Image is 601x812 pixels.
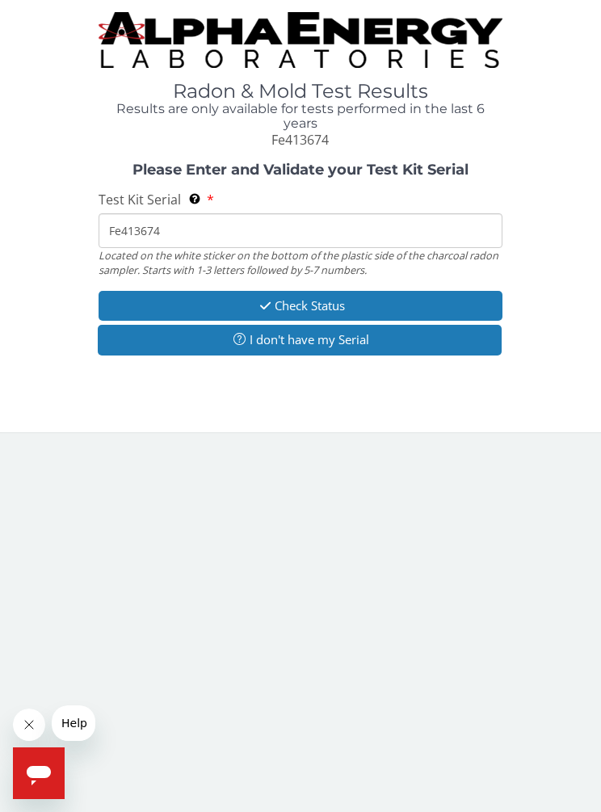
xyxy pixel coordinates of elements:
iframe: Button to launch messaging window [13,747,65,799]
img: TightCrop.jpg [99,12,502,68]
iframe: Message from company [52,705,95,741]
h1: Radon & Mold Test Results [99,81,502,102]
span: Fe413674 [271,131,329,149]
button: Check Status [99,291,502,321]
h4: Results are only available for tests performed in the last 6 years [99,102,502,130]
button: I don't have my Serial [98,325,502,355]
strong: Please Enter and Validate your Test Kit Serial [132,161,469,179]
span: Test Kit Serial [99,191,181,208]
div: Located on the white sticker on the bottom of the plastic side of the charcoal radon sampler. Sta... [99,248,502,278]
iframe: Close message [13,709,45,741]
